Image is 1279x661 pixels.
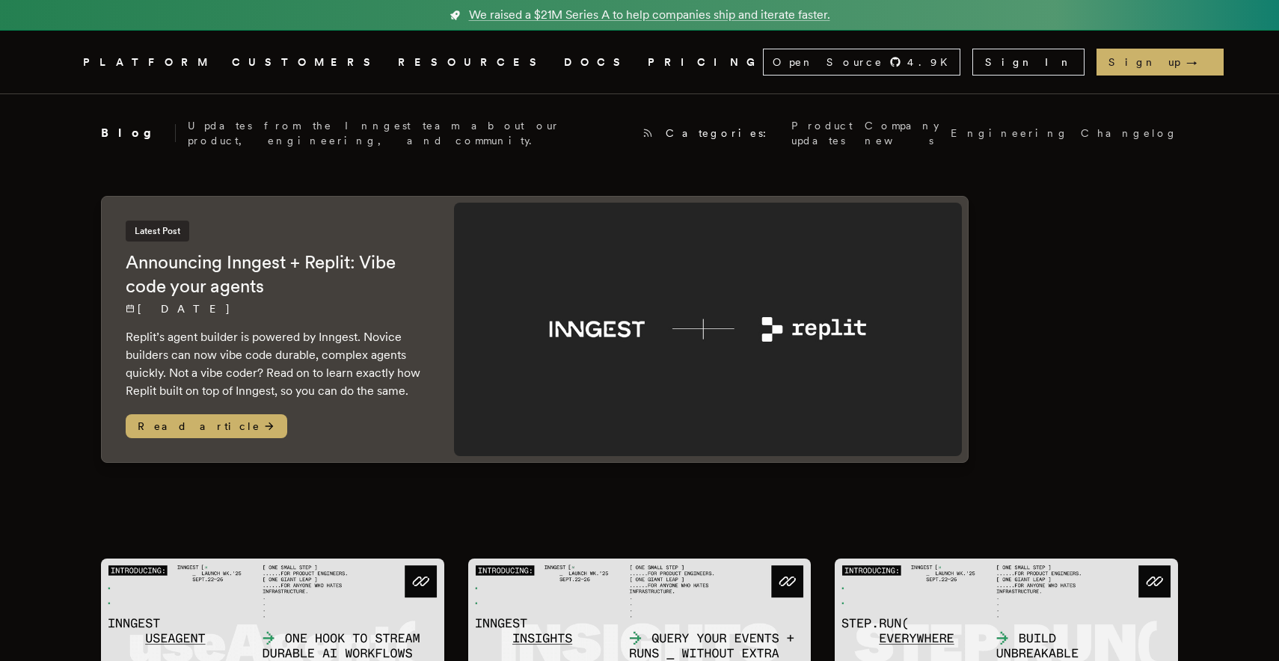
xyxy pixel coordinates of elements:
[126,250,424,298] h2: Announcing Inngest + Replit: Vibe code your agents
[1081,126,1178,141] a: Changelog
[126,328,424,400] p: Replit’s agent builder is powered by Inngest. Novice builders can now vibe code durable, complex ...
[126,301,424,316] p: [DATE]
[101,124,176,142] h2: Blog
[1096,49,1224,76] a: Sign up
[666,126,779,141] span: Categories:
[83,53,214,72] button: PLATFORM
[469,6,830,24] span: We raised a $21M Series A to help companies ship and iterate faster.
[773,55,883,70] span: Open Source
[972,49,1085,76] a: Sign In
[126,221,189,242] span: Latest Post
[188,118,630,148] p: Updates from the Inngest team about our product, engineering, and community.
[1186,55,1212,70] span: →
[564,53,630,72] a: DOCS
[398,53,546,72] button: RESOURCES
[232,53,380,72] a: CUSTOMERS
[865,118,939,148] a: Company news
[951,126,1069,141] a: Engineering
[907,55,957,70] span: 4.9 K
[101,196,969,463] a: Latest PostAnnouncing Inngest + Replit: Vibe code your agents[DATE] Replit’s agent builder is pow...
[41,31,1238,93] nav: Global
[648,53,763,72] a: PRICING
[791,118,853,148] a: Product updates
[126,414,287,438] span: Read article
[454,203,962,456] img: Featured image for Announcing Inngest + Replit: Vibe code your agents blog post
